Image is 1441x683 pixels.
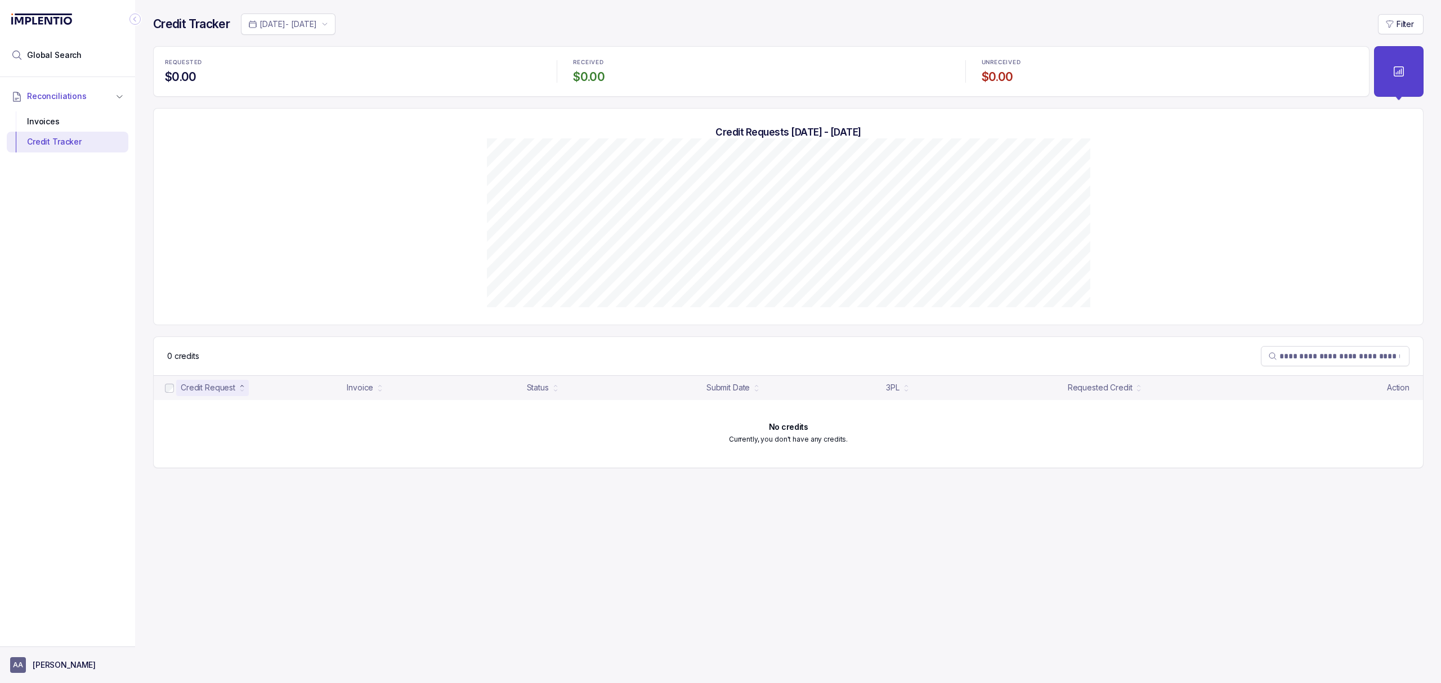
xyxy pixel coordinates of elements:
span: User initials [10,657,26,673]
li: Statistic UNRECEIVED [975,51,1364,92]
ul: Statistic Highlights [153,46,1370,97]
div: 3PL [886,382,899,393]
search: Table Search Bar [1261,346,1409,366]
p: UNRECEIVED [982,59,1021,66]
search: Date Range Picker [248,19,317,30]
li: Statistic REQUESTED [158,51,548,92]
h4: $0.00 [982,69,1358,85]
p: RECEIVED [573,59,603,66]
p: Currently, you don't have any credits. [729,434,848,445]
p: REQUESTED [165,59,202,66]
button: Reconciliations [7,84,128,109]
div: Credit Request [181,382,235,393]
div: Submit Date [706,382,750,393]
div: Reconciliations [7,109,128,155]
h4: Credit Tracker [153,16,230,32]
div: Collapse Icon [128,12,142,26]
h4: $0.00 [165,69,541,85]
div: Remaining page entries [167,351,199,362]
h6: No credits [769,423,808,432]
span: Reconciliations [27,91,87,102]
span: Global Search [27,50,82,61]
p: Filter [1397,19,1414,30]
input: checkbox-checkbox-all [165,384,174,393]
button: Date Range Picker [241,14,335,35]
button: Filter [1378,14,1424,34]
div: Status [527,382,549,393]
p: 0 credits [167,351,199,362]
div: Invoice [347,382,373,393]
button: User initials[PERSON_NAME] [10,657,125,673]
li: Statistic RECEIVED [566,51,956,92]
div: Credit Tracker [16,132,119,152]
div: Requested Credit [1068,382,1133,393]
h4: $0.00 [573,69,949,85]
p: Action [1387,382,1409,393]
div: Invoices [16,111,119,132]
h5: Credit Requests [DATE] - [DATE] [172,126,1405,138]
p: [DATE] - [DATE] [259,19,317,30]
nav: Table Control [154,337,1423,375]
p: [PERSON_NAME] [33,659,96,671]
